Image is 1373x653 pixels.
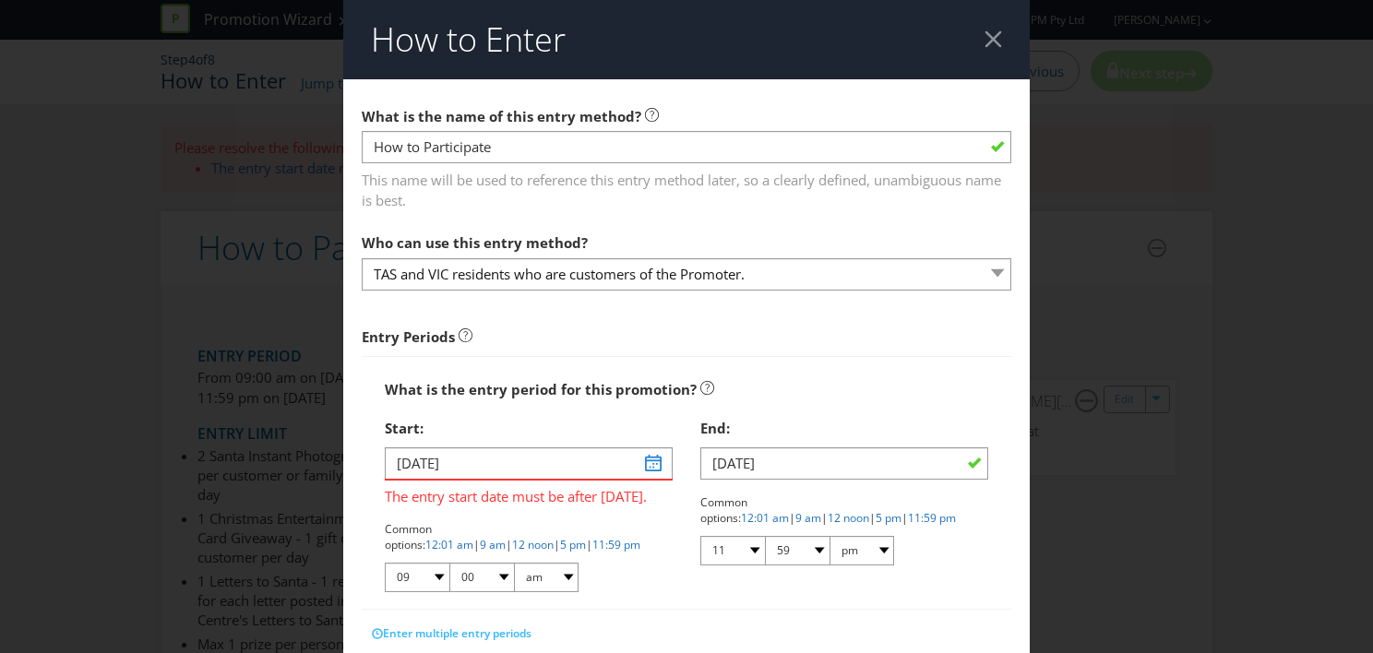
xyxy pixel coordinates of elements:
[385,380,697,398] span: What is the entry period for this promotion?
[869,510,876,526] span: |
[385,521,432,552] span: Common options:
[480,537,506,552] a: 9 am
[385,410,673,447] div: Start:
[385,481,673,507] span: The entry start date must be after [DATE].
[425,537,473,552] a: 12:01 am
[828,510,869,526] a: 12 noon
[362,620,542,647] button: Enter multiple entry periods
[700,494,747,526] span: Common options:
[371,21,566,58] h2: How to Enter
[795,510,821,526] a: 9 am
[554,537,560,552] span: |
[586,537,592,552] span: |
[506,537,512,552] span: |
[700,447,988,480] input: DD/MM/YY
[592,537,640,552] a: 11:59 pm
[362,327,455,346] strong: Entry Periods
[512,537,554,552] a: 12 noon
[741,510,789,526] a: 12:01 am
[700,410,988,447] div: End:
[383,625,531,641] span: Enter multiple entry periods
[560,537,586,552] a: 5 pm
[821,510,828,526] span: |
[876,510,901,526] a: 5 pm
[901,510,908,526] span: |
[385,447,673,480] input: DD/MM/YY
[473,537,480,552] span: |
[362,233,588,252] span: Who can use this entry method?
[789,510,795,526] span: |
[362,107,641,125] span: What is the name of this entry method?
[362,164,1011,210] span: This name will be used to reference this entry method later, so a clearly defined, unambiguous na...
[908,510,956,526] a: 11:59 pm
